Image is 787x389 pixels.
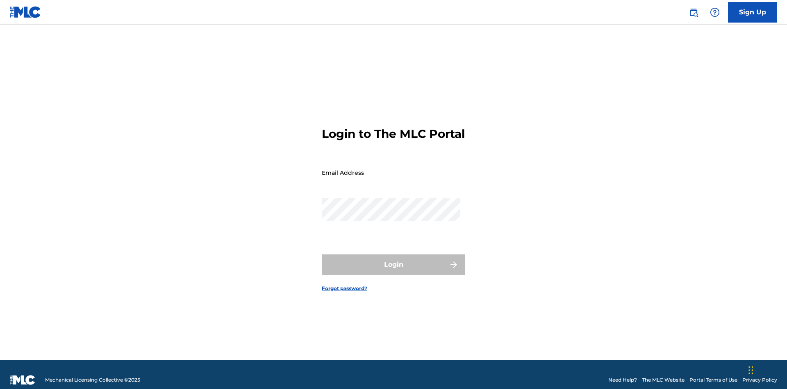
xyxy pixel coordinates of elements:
a: The MLC Website [642,376,685,384]
div: Drag [748,358,753,382]
a: Need Help? [608,376,637,384]
a: Public Search [685,4,702,21]
img: logo [10,375,35,385]
a: Privacy Policy [742,376,777,384]
iframe: Chat Widget [746,350,787,389]
img: MLC Logo [10,6,41,18]
span: Mechanical Licensing Collective © 2025 [45,376,140,384]
a: Portal Terms of Use [689,376,737,384]
a: Sign Up [728,2,777,23]
h3: Login to The MLC Portal [322,127,465,141]
img: help [710,7,720,17]
a: Forgot password? [322,285,367,292]
div: Help [707,4,723,21]
img: search [689,7,698,17]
